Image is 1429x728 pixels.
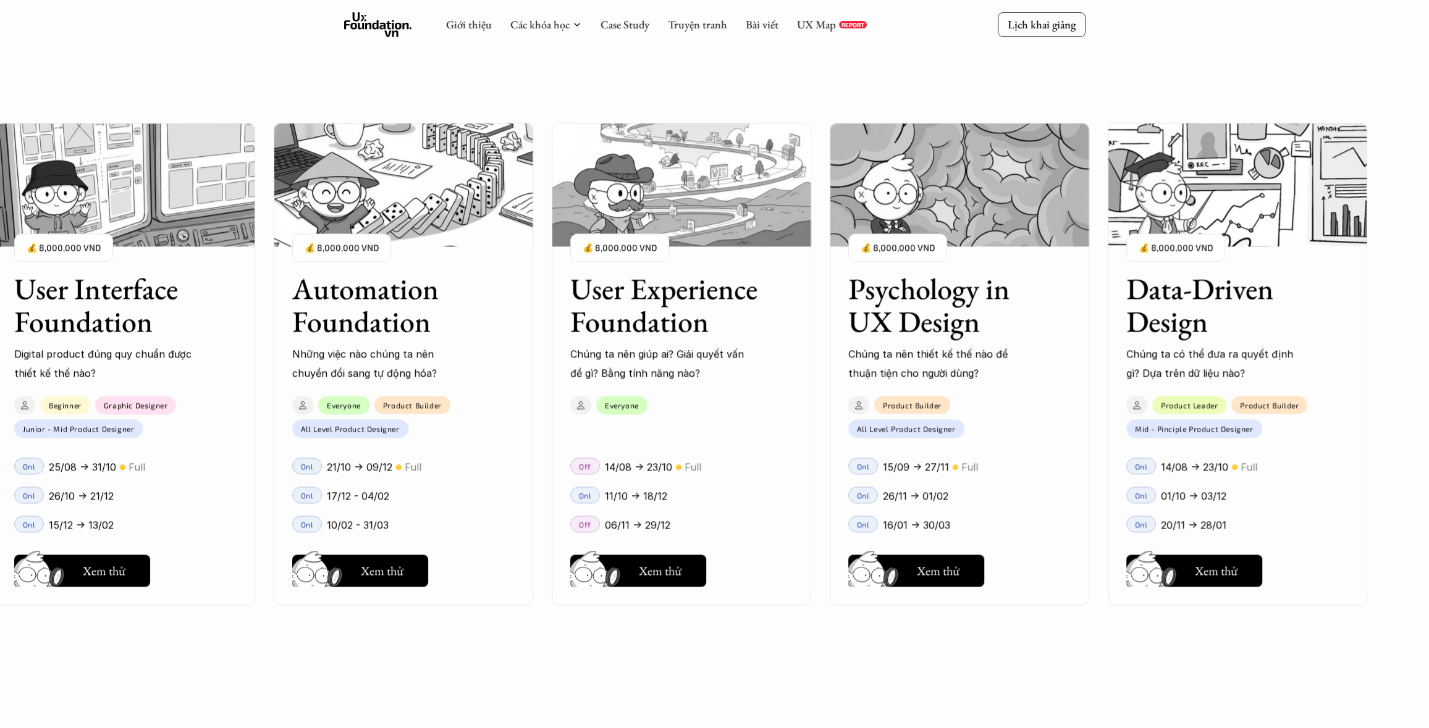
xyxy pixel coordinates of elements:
button: Xem thử [848,554,984,587]
h3: User Experience Foundation [570,272,762,338]
p: Product Leader [1161,401,1218,409]
p: Everyone [327,401,361,409]
p: Full [129,458,145,476]
p: 06/11 -> 29/12 [605,516,670,534]
a: Xem thử [1126,550,1262,587]
a: Xem thử [292,550,428,587]
p: 01/10 -> 03/12 [1161,487,1226,505]
p: Onl [857,491,870,500]
p: 🟡 [395,462,402,472]
p: Product Builder [383,401,442,409]
h5: Xem thử [1195,562,1237,579]
p: Product Builder [883,401,942,409]
p: Lịch khai giảng [1008,17,1076,31]
h3: Psychology in UX Design [848,272,1040,338]
button: Xem thử [1126,554,1262,587]
a: Bài viết [746,17,778,31]
p: Chúng ta nên thiết kế thế nào để thuận tiện cho người dùng? [848,345,1027,382]
p: Chúng ta nên giúp ai? Giải quyết vấn đề gì? Bằng tính năng nào? [570,345,749,382]
p: Full [405,458,421,476]
p: Off [579,520,591,529]
p: Onl [301,520,314,529]
a: Các khóa học [510,17,570,31]
p: 15/09 -> 27/11 [883,458,949,476]
p: Onl [301,491,314,500]
h3: Data-Driven Design [1126,272,1318,338]
h5: Xem thử [639,562,681,579]
p: 10/02 - 31/03 [327,516,389,534]
p: All Level Product Designer [857,424,956,433]
p: 14/08 -> 23/10 [605,458,672,476]
p: Chúng ta có thể đưa ra quyết định gì? Dựa trên dữ liệu nào? [1126,345,1305,382]
h5: Xem thử [917,562,959,579]
p: Off [579,462,591,471]
p: Product Builder [1240,401,1299,409]
button: Xem thử [570,554,706,587]
p: Onl [857,462,870,471]
a: Xem thử [848,550,984,587]
p: Những việc nào chúng ta nên chuyển đổi sang tự động hóa? [292,345,471,382]
h3: Automation Foundation [292,272,484,338]
h5: Xem thử [361,562,403,579]
a: UX Map [797,17,836,31]
p: 🟡 [1231,462,1237,472]
p: Mid - Pinciple Product Designer [1135,424,1254,433]
p: 16/01 -> 30/03 [883,516,950,534]
p: Onl [301,462,314,471]
p: Full [685,458,701,476]
p: 21/10 -> 09/12 [327,458,392,476]
p: 26/11 -> 01/02 [883,487,948,505]
button: Xem thử [292,554,428,587]
p: Full [1241,458,1257,476]
p: REPORT [841,21,864,28]
p: 14/08 -> 23/10 [1161,458,1228,476]
p: 🟡 [952,462,958,472]
p: Onl [579,491,592,500]
p: 17/12 - 04/02 [327,487,389,505]
p: Full [961,458,978,476]
p: 💰 8,000,000 VND [1139,240,1213,256]
p: Everyone [605,401,639,409]
p: 🟡 [675,462,681,472]
p: Graphic Designer [104,401,168,409]
a: REPORT [839,21,867,28]
p: 💰 8,000,000 VND [861,240,935,256]
p: 💰 8,000,000 VND [305,240,379,256]
p: Onl [1135,520,1148,529]
p: 💰 8,000,000 VND [583,240,657,256]
a: Case Study [601,17,649,31]
a: Lịch khai giảng [998,12,1085,36]
p: All Level Product Designer [301,424,400,433]
a: Truyện tranh [668,17,727,31]
p: Onl [1135,462,1148,471]
p: 11/10 -> 18/12 [605,487,667,505]
p: Onl [857,520,870,529]
a: Giới thiệu [446,17,492,31]
a: Xem thử [570,550,706,587]
p: 20/11 -> 28/01 [1161,516,1226,534]
p: Onl [1135,491,1148,500]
